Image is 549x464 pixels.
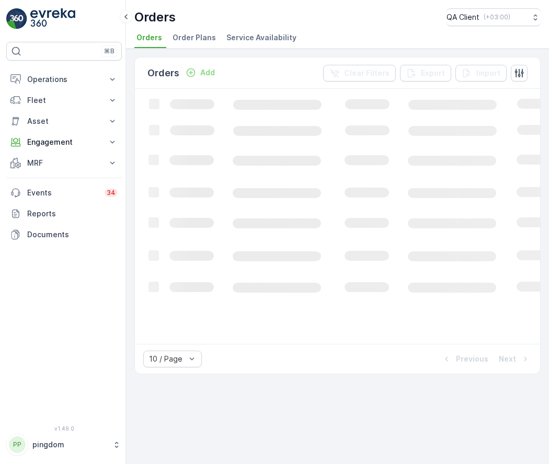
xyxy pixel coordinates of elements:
button: Asset [6,111,122,132]
button: Operations [6,69,122,90]
button: Next [498,353,532,365]
button: Fleet [6,90,122,111]
div: PP [9,436,26,453]
span: Service Availability [226,32,296,43]
p: Orders [147,66,179,80]
p: Operations [27,74,101,85]
p: Asset [27,116,101,126]
p: ⌘B [104,47,115,55]
p: Add [200,67,215,78]
p: Next [499,354,516,364]
a: Documents [6,224,122,245]
p: Previous [456,354,488,364]
p: Export [421,68,445,78]
p: MRF [27,158,101,168]
p: Engagement [27,137,101,147]
a: Reports [6,203,122,224]
button: Import [455,65,507,82]
span: v 1.49.0 [6,425,122,432]
img: logo [6,8,27,29]
p: Reports [27,208,118,219]
p: Documents [27,229,118,240]
p: Import [476,68,500,78]
img: logo_light-DOdMpM7g.png [30,8,75,29]
button: PPpingdom [6,434,122,456]
button: Previous [440,353,489,365]
a: Events34 [6,182,122,203]
p: Fleet [27,95,101,106]
p: 34 [107,189,116,197]
span: Order Plans [173,32,216,43]
button: QA Client(+03:00) [447,8,541,26]
p: Clear Filters [344,68,390,78]
p: ( +03:00 ) [484,13,510,21]
button: Engagement [6,132,122,153]
p: Events [27,188,98,198]
button: Export [400,65,451,82]
button: Add [181,66,219,79]
span: Orders [136,32,162,43]
button: MRF [6,153,122,173]
button: Clear Filters [323,65,396,82]
p: QA Client [447,12,479,22]
p: pingdom [32,439,107,450]
p: Orders [134,9,176,26]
